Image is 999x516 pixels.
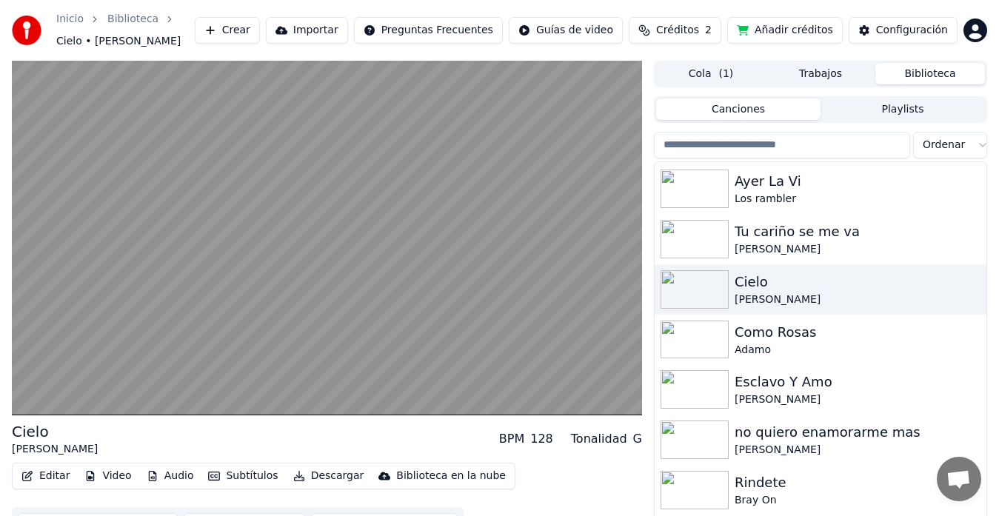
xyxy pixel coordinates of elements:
[287,466,370,486] button: Descargar
[727,17,843,44] button: Añadir créditos
[937,457,981,501] div: Öppna chatt
[629,17,721,44] button: Créditos2
[735,472,980,493] div: Rindete
[735,292,980,307] div: [PERSON_NAME]
[195,17,260,44] button: Crear
[876,23,948,38] div: Configuración
[16,466,76,486] button: Editar
[571,430,627,448] div: Tonalidad
[735,343,980,358] div: Adamo
[12,421,98,442] div: Cielo
[735,392,980,407] div: [PERSON_NAME]
[735,322,980,343] div: Como Rosas
[923,138,965,153] span: Ordenar
[875,63,985,84] button: Biblioteca
[735,443,980,458] div: [PERSON_NAME]
[141,466,200,486] button: Audio
[78,466,137,486] button: Video
[766,63,875,84] button: Trabajos
[735,372,980,392] div: Esclavo Y Amo
[509,17,623,44] button: Guías de video
[633,430,642,448] div: G
[354,17,503,44] button: Preguntas Frecuentes
[718,67,733,81] span: ( 1 )
[499,430,524,448] div: BPM
[12,442,98,457] div: [PERSON_NAME]
[735,192,980,207] div: Los rambler
[735,221,980,242] div: Tu cariño se me va
[656,98,821,120] button: Canciones
[12,16,41,45] img: youka
[266,17,348,44] button: Importar
[56,12,195,49] nav: breadcrumb
[849,17,958,44] button: Configuración
[705,23,712,38] span: 2
[735,493,980,508] div: Bray On
[735,272,980,292] div: Cielo
[735,242,980,257] div: [PERSON_NAME]
[56,34,181,49] span: Cielo • [PERSON_NAME]
[656,23,699,38] span: Créditos
[396,469,506,483] div: Biblioteca en la nube
[202,466,284,486] button: Subtítulos
[735,422,980,443] div: no quiero enamorarme mas
[656,63,766,84] button: Cola
[56,12,84,27] a: Inicio
[107,12,158,27] a: Biblioteca
[821,98,985,120] button: Playlists
[735,171,980,192] div: Ayer La Vi
[530,430,553,448] div: 128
